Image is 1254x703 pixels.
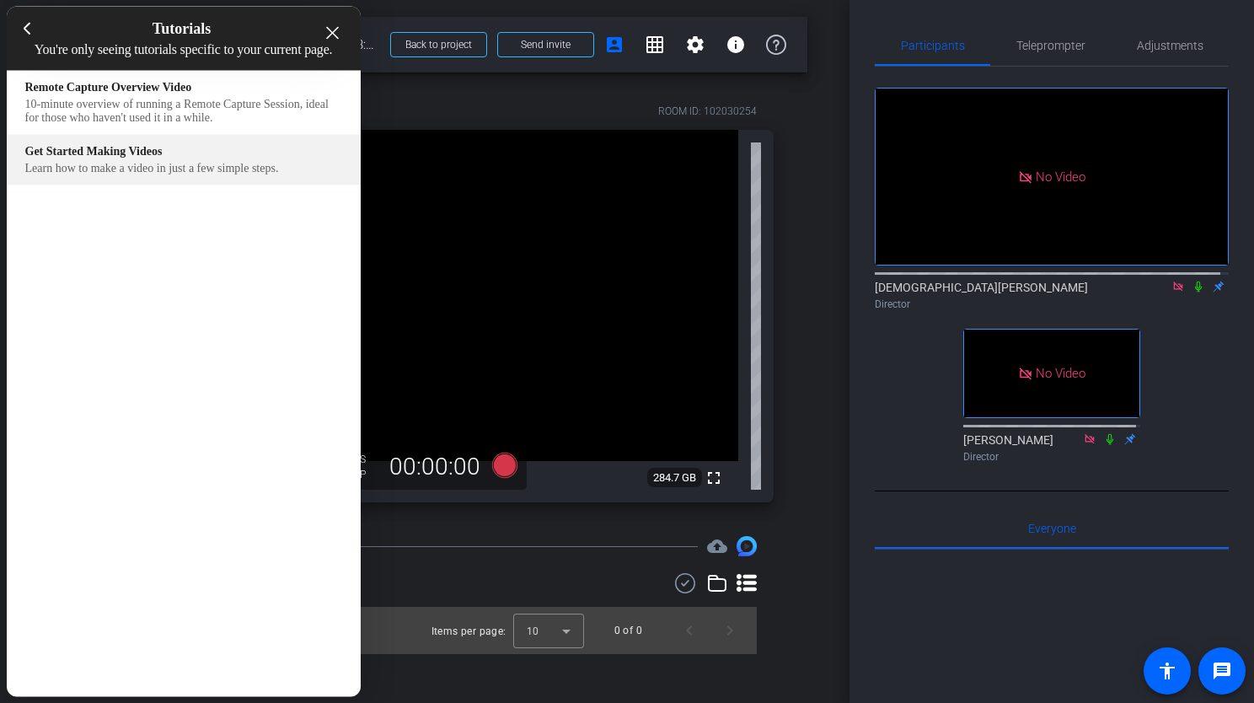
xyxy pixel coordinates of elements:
[25,98,342,125] div: 10-minute overview of running a Remote Capture Session, ideal for those who haven't used it in a ...
[324,25,340,41] div: close resource center
[25,162,342,175] div: Learn how to make a video in just a few simple steps.
[27,42,340,57] h4: You're only seeing tutorials specific to your current page.
[25,145,342,158] div: Get Started Making Videos
[7,71,361,135] div: Remote Capture Overview Video
[25,81,342,94] div: Remote Capture Overview Video
[7,71,361,679] div: entering resource center home
[27,20,340,38] h3: Tutorials
[7,135,361,185] div: Get Started Making Videos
